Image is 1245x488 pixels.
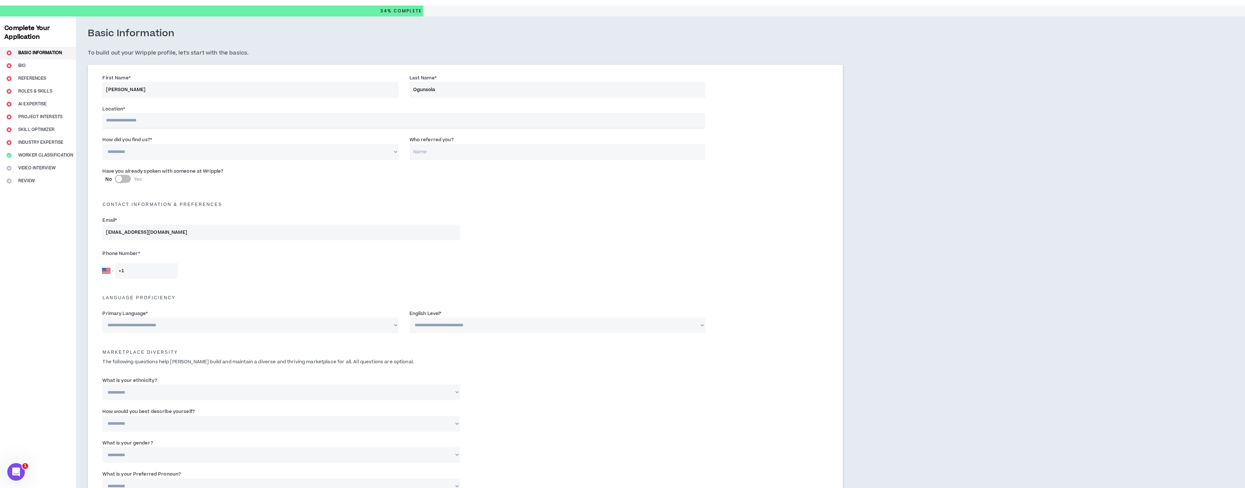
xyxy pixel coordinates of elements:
span: No [105,176,112,183]
label: Email [102,214,117,226]
iframe: Intercom live chat [7,463,25,481]
label: Who referred you? [410,134,454,146]
label: Primary Language [102,308,148,319]
span: Complete [392,8,422,14]
input: First Name [102,82,398,98]
p: The following questions help [PERSON_NAME] build and maintain a diverse and thriving marketplace ... [97,359,833,365]
label: Location [102,103,125,115]
label: How would you best describe yourself? [102,406,195,417]
span: Yes [134,176,142,183]
label: What is your ethnicity? [102,375,157,386]
p: 34% [380,5,422,16]
label: English Level [410,308,442,319]
h3: Complete Your Application [1,24,75,41]
h3: Basic Information [88,27,174,40]
h5: Language Proficiency [97,295,833,300]
label: Have you already spoken with someone at Wripple? [102,165,223,177]
label: How did you find us? [102,134,152,146]
label: First Name [102,72,130,84]
span: 1 [22,463,28,469]
input: Name [410,144,705,160]
h5: Contact Information & preferences [97,202,833,207]
button: NoYes [115,175,131,183]
input: Last Name [410,82,705,98]
h5: To build out your Wripple profile, let's start with the basics. [88,49,842,57]
h5: Marketplace Diversity [97,350,833,355]
label: Last Name [410,72,437,84]
input: Enter Email [102,225,460,240]
label: What is your gender? [102,437,153,449]
label: Phone Number [102,248,460,259]
label: What is your Preferred Pronoun? [102,468,181,480]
